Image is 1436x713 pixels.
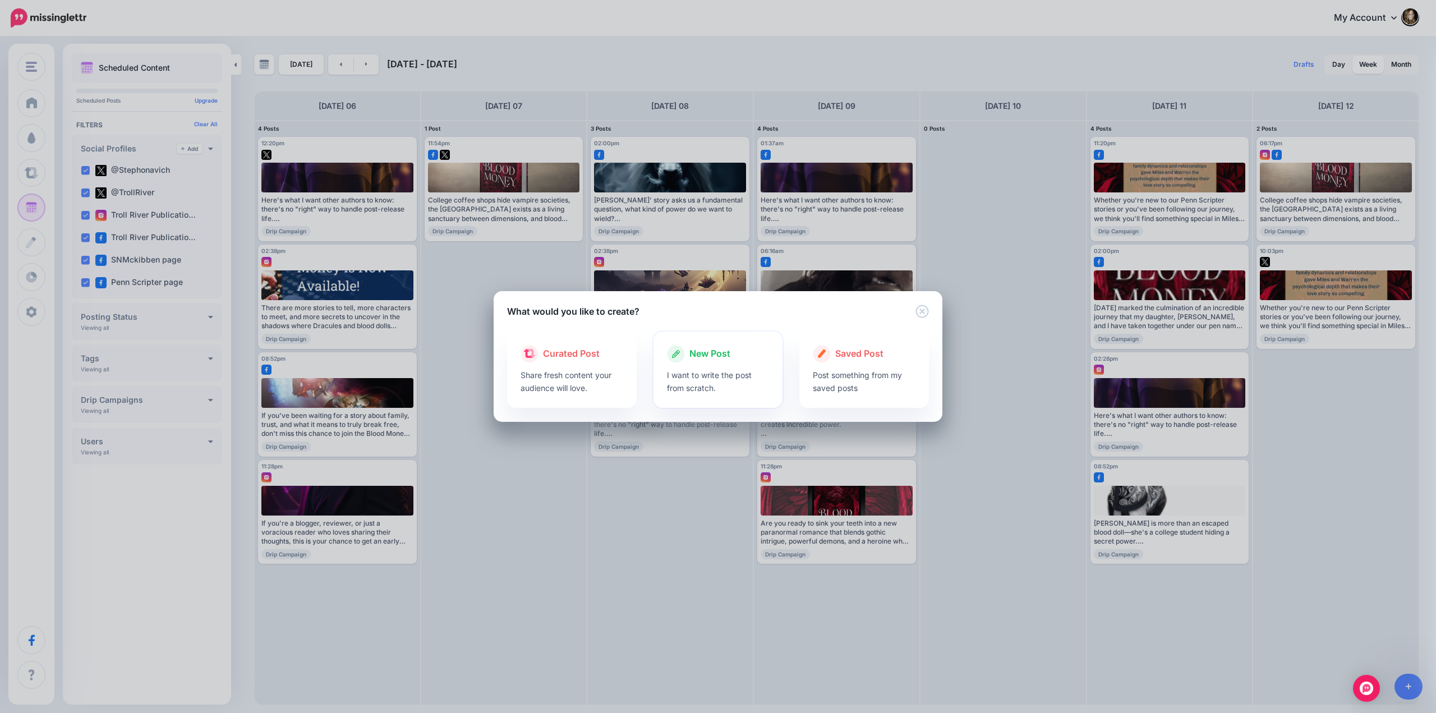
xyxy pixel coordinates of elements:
[813,369,915,394] p: Post something from my saved posts
[507,305,639,318] h5: What would you like to create?
[835,347,883,361] span: Saved Post
[543,347,600,361] span: Curated Post
[1353,675,1380,702] div: Open Intercom Messenger
[521,369,623,394] p: Share fresh content your audience will love.
[689,347,730,361] span: New Post
[818,349,826,358] img: create.png
[524,349,535,358] img: curate.png
[667,369,770,394] p: I want to write the post from scratch.
[915,305,929,319] button: Close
